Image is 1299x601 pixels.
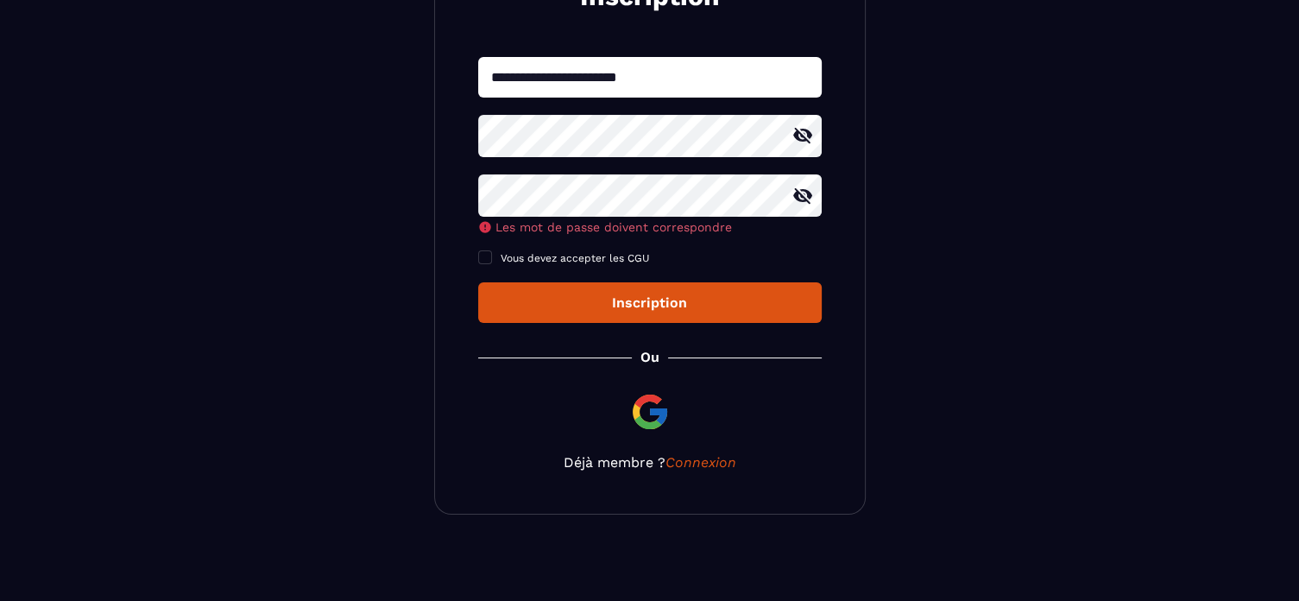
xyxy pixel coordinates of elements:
a: Connexion [665,454,736,471]
div: Inscription [492,294,808,311]
button: Inscription [478,282,822,323]
span: Les mot de passe doivent correspondre [495,220,732,234]
p: Ou [640,349,659,365]
span: Vous devez accepter les CGU [501,252,650,264]
img: google [629,391,671,433]
p: Déjà membre ? [478,454,822,471]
